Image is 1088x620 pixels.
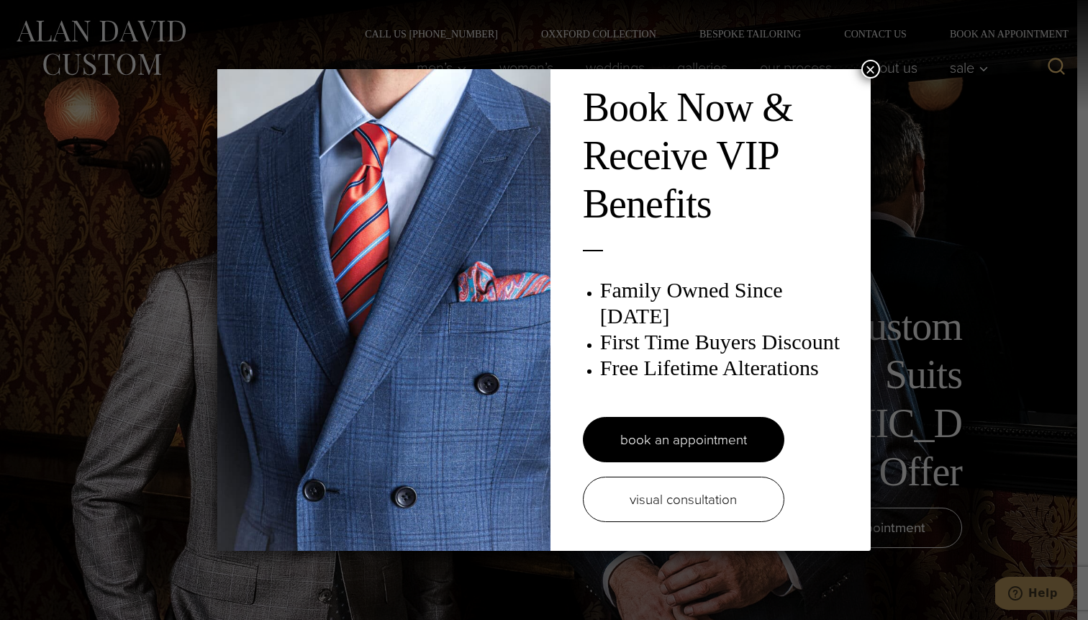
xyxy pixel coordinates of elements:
[583,477,784,522] a: visual consultation
[600,329,856,355] h3: First Time Buyers Discount
[600,355,856,381] h3: Free Lifetime Alterations
[583,417,784,462] a: book an appointment
[33,10,63,23] span: Help
[861,60,880,78] button: Close
[583,84,856,229] h2: Book Now & Receive VIP Benefits
[600,277,856,329] h3: Family Owned Since [DATE]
